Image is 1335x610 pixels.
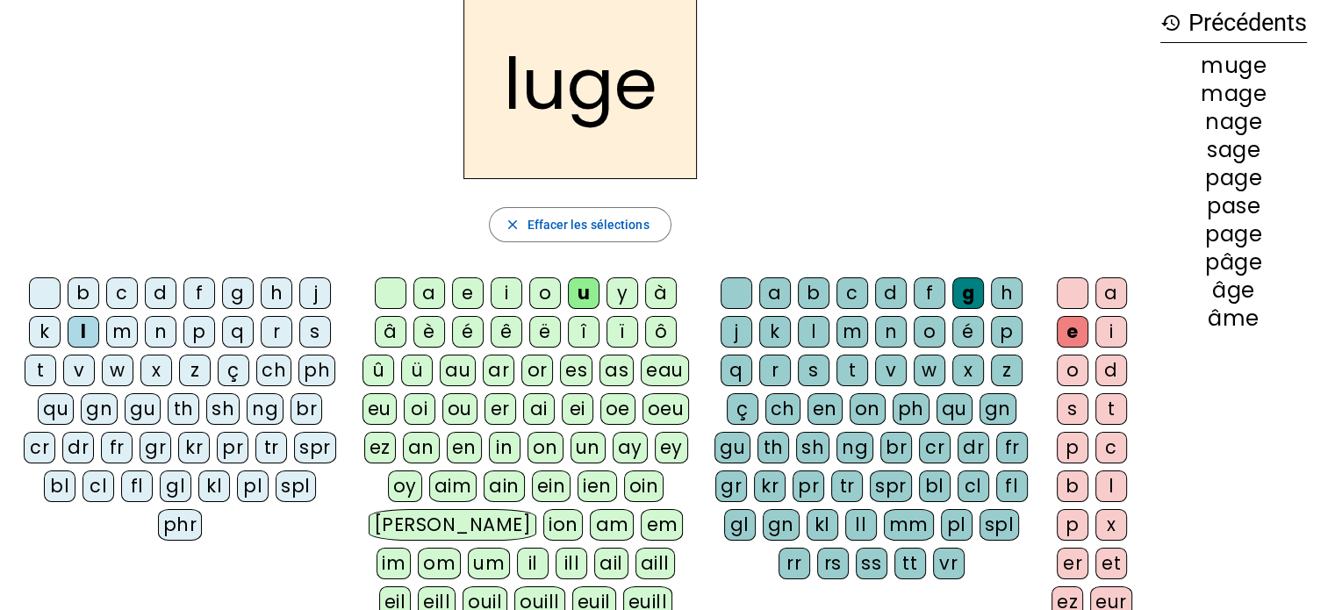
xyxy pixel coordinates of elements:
div: mage [1160,83,1307,104]
div: rs [817,548,849,579]
div: d [875,277,907,309]
div: y [606,277,638,309]
div: f [914,277,945,309]
div: p [183,316,215,348]
div: r [261,316,292,348]
div: aim [429,470,477,502]
div: bl [44,470,75,502]
div: i [1095,316,1127,348]
div: spr [294,432,336,463]
div: v [63,355,95,386]
div: sage [1160,140,1307,161]
div: ch [765,393,800,425]
div: ph [298,355,335,386]
div: g [952,277,984,309]
div: â [375,316,406,348]
div: ill [556,548,587,579]
div: ez [364,432,396,463]
div: j [299,277,331,309]
div: il [517,548,549,579]
div: pâge [1160,252,1307,273]
div: i [491,277,522,309]
div: oi [404,393,435,425]
div: gn [763,509,800,541]
div: es [560,355,592,386]
div: am [590,509,634,541]
div: p [1057,432,1088,463]
div: âge [1160,280,1307,301]
div: n [145,316,176,348]
div: cl [83,470,114,502]
div: b [1057,470,1088,502]
div: ss [856,548,887,579]
div: ei [562,393,593,425]
div: âme [1160,308,1307,329]
div: kl [807,509,838,541]
div: page [1160,168,1307,189]
div: gn [980,393,1016,425]
div: om [418,548,461,579]
mat-icon: close [504,217,520,233]
div: a [413,277,445,309]
div: w [914,355,945,386]
div: ion [543,509,584,541]
div: d [1095,355,1127,386]
div: c [106,277,138,309]
div: ü [401,355,433,386]
div: tr [831,470,863,502]
div: ey [655,432,688,463]
div: gl [724,509,756,541]
div: th [168,393,199,425]
div: ou [442,393,477,425]
div: o [914,316,945,348]
h3: Précédents [1160,4,1307,43]
div: dr [958,432,989,463]
div: cl [958,470,989,502]
div: m [836,316,868,348]
div: qu [937,393,973,425]
div: k [759,316,791,348]
div: n [875,316,907,348]
div: gu [714,432,750,463]
div: oy [388,470,422,502]
div: kl [198,470,230,502]
div: r [759,355,791,386]
div: ng [836,432,873,463]
button: Effacer les sélections [489,207,671,242]
div: ç [218,355,249,386]
div: p [991,316,1023,348]
div: ain [484,470,525,502]
div: l [798,316,829,348]
div: t [1095,393,1127,425]
div: muge [1160,55,1307,76]
div: oe [600,393,635,425]
div: v [875,355,907,386]
div: ch [256,355,291,386]
div: z [179,355,211,386]
div: ll [845,509,877,541]
div: a [759,277,791,309]
div: pase [1160,196,1307,217]
div: dr [62,432,94,463]
div: spl [980,509,1020,541]
div: kr [178,432,210,463]
div: t [25,355,56,386]
div: en [447,432,482,463]
div: ô [645,316,677,348]
div: pl [941,509,973,541]
div: um [468,548,510,579]
div: page [1160,224,1307,245]
div: et [1095,548,1127,579]
div: fl [121,470,153,502]
div: sh [206,393,240,425]
div: kr [754,470,786,502]
div: qu [38,393,74,425]
div: é [952,316,984,348]
div: c [836,277,868,309]
div: ph [893,393,929,425]
div: m [106,316,138,348]
div: [PERSON_NAME] [369,509,536,541]
div: an [403,432,440,463]
div: x [140,355,172,386]
div: q [222,316,254,348]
